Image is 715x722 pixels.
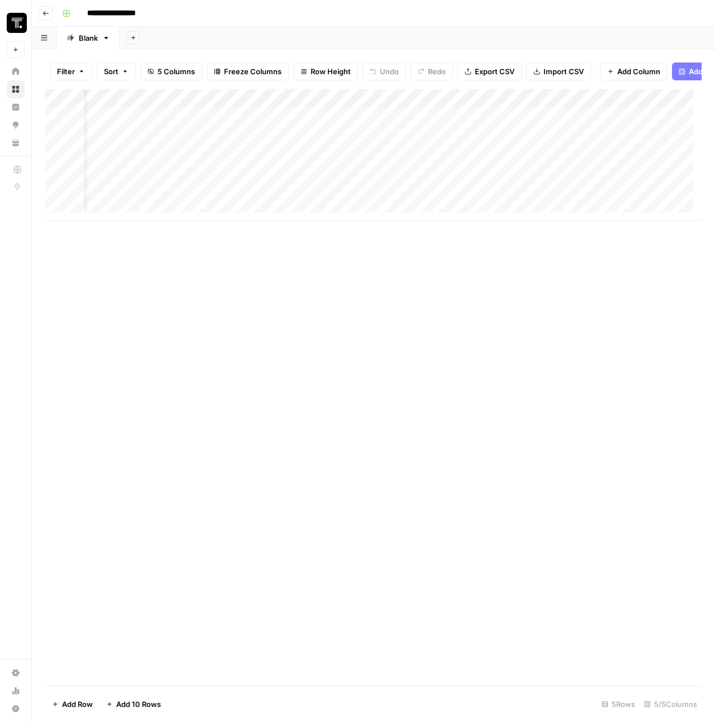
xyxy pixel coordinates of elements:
[50,62,92,80] button: Filter
[526,62,591,80] button: Import CSV
[7,13,27,33] img: Thoughtspot Logo
[7,62,25,80] a: Home
[7,134,25,152] a: Your Data
[99,695,168,713] button: Add 10 Rows
[224,66,282,77] span: Freeze Columns
[363,62,406,80] button: Undo
[140,62,202,80] button: 5 Columns
[158,66,195,77] span: 5 Columns
[207,62,289,80] button: Freeze Columns
[380,66,399,77] span: Undo
[79,32,98,44] div: Blank
[600,62,668,80] button: Add Column
[7,116,25,134] a: Opportunities
[116,699,161,710] span: Add 10 Rows
[7,682,25,700] a: Usage
[475,66,514,77] span: Export CSV
[7,98,25,116] a: Insights
[457,62,522,80] button: Export CSV
[7,9,25,37] button: Workspace: Thoughtspot
[7,700,25,718] button: Help + Support
[7,664,25,682] a: Settings
[7,80,25,98] a: Browse
[617,66,660,77] span: Add Column
[97,62,136,80] button: Sort
[311,66,351,77] span: Row Height
[45,695,99,713] button: Add Row
[544,66,584,77] span: Import CSV
[57,27,120,49] a: Blank
[62,699,93,710] span: Add Row
[411,62,453,80] button: Redo
[293,62,358,80] button: Row Height
[428,66,446,77] span: Redo
[597,695,640,713] div: 5 Rows
[57,66,75,77] span: Filter
[104,66,118,77] span: Sort
[640,695,702,713] div: 5/5 Columns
